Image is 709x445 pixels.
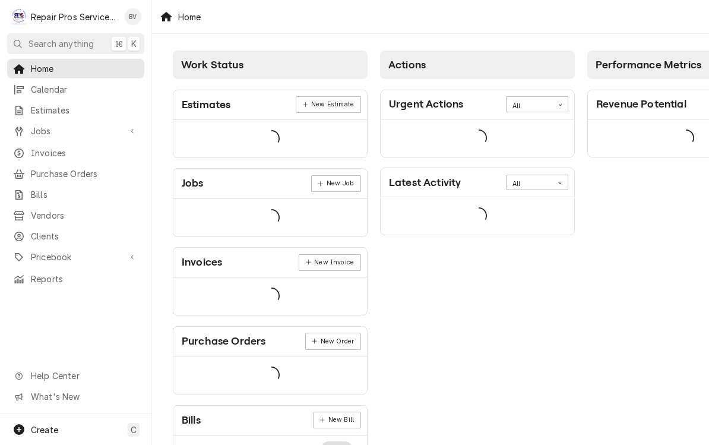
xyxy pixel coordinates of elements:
span: Loading... [470,204,487,229]
span: Pricebook [31,251,121,263]
div: Card Link Button [311,175,361,192]
a: New Order [305,333,361,349]
div: All [512,179,547,189]
span: Loading... [263,205,280,230]
div: Card Data [381,119,574,157]
span: Loading... [263,126,280,151]
span: Loading... [470,125,487,150]
span: Create [31,425,58,435]
div: Card: Urgent Actions [380,90,575,157]
div: Card Title [182,97,230,113]
div: Card Title [596,96,686,112]
a: Go to Help Center [7,366,144,386]
div: Card Data [173,120,367,157]
a: New Bill [313,412,361,428]
div: Card: Jobs [173,168,368,236]
div: Card Data [173,199,367,236]
a: Home [7,59,144,78]
div: Card Link Button [305,333,361,349]
div: Card Header [173,169,367,198]
span: Loading... [678,125,694,150]
div: Card Title [389,96,463,112]
span: Calendar [31,83,138,96]
span: Help Center [31,370,137,382]
div: Card Header [381,90,574,119]
a: New Job [311,175,361,192]
button: Search anything⌘K [7,33,144,54]
span: Performance Metrics [596,59,701,71]
span: Loading... [263,284,280,309]
span: Vendors [31,209,138,222]
div: Card Link Button [299,254,360,271]
a: Bills [7,185,144,204]
a: Go to What's New [7,387,144,406]
div: Card Header [173,406,367,435]
div: Card Data Filter Control [506,175,568,190]
span: Clients [31,230,138,242]
a: Go to Pricebook [7,247,144,267]
span: Estimates [31,104,138,116]
span: Home [31,62,138,75]
div: Card: Invoices [173,247,368,315]
a: Go to Jobs [7,121,144,141]
a: Invoices [7,143,144,163]
div: Repair Pros Services Inc's Avatar [11,8,27,25]
div: R [11,8,27,25]
div: Card: Estimates [173,90,368,158]
a: Vendors [7,206,144,225]
span: Loading... [263,363,280,388]
span: Reports [31,273,138,285]
div: All [512,102,547,111]
div: Card Data Filter Control [506,96,568,112]
a: Clients [7,226,144,246]
div: Card Title [182,412,201,428]
span: Search anything [29,37,94,50]
div: Card Column Header [380,51,575,79]
a: New Estimate [296,96,360,113]
span: Actions [388,59,426,71]
div: Card Title [182,254,222,270]
div: Card Title [182,333,265,349]
div: Card Column Content [380,79,575,235]
div: Card Data [173,277,367,315]
div: BV [125,8,141,25]
div: Card Title [389,175,461,191]
div: Card Link Button [296,96,360,113]
span: Invoices [31,147,138,159]
a: Calendar [7,80,144,99]
span: Bills [31,188,138,201]
div: Card Header [173,90,367,120]
span: Work Status [181,59,243,71]
span: Jobs [31,125,121,137]
div: Card: Purchase Orders [173,326,368,394]
div: Card Header [173,327,367,356]
a: Estimates [7,100,144,120]
a: Purchase Orders [7,164,144,184]
span: Purchase Orders [31,168,138,180]
div: Card Header [173,248,367,277]
a: New Invoice [299,254,360,271]
div: Card: Latest Activity [380,168,575,235]
div: Brian Volker's Avatar [125,8,141,25]
div: Card Header [381,168,574,197]
span: C [131,424,137,436]
span: K [131,37,137,50]
div: Repair Pros Services Inc [31,11,118,23]
div: Card Data [381,197,574,235]
div: Card Link Button [313,412,361,428]
a: Reports [7,269,144,289]
div: Card Column Header [173,51,368,79]
div: Card Title [182,175,204,191]
span: What's New [31,390,137,403]
div: Card Data [173,356,367,394]
span: ⌘ [115,37,123,50]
